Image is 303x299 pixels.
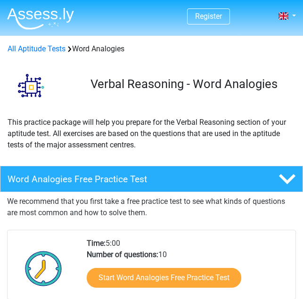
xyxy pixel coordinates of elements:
p: We recommend that you first take a free practice test to see what kinds of questions are most com... [7,196,296,218]
div: Word Analogies [4,43,299,55]
p: This practice package will help you prepare for the Verbal Reasoning section of your aptitude tes... [8,117,295,151]
b: Time: [87,239,106,248]
a: Start Word Analogies Free Practice Test [87,268,241,288]
div: 5:00 10 [80,238,295,299]
a: Register [195,12,222,21]
img: Assessly [7,8,74,30]
h4: Word Analogies Free Practice Test [8,174,245,185]
h3: Verbal Reasoning - Word Analogies [90,77,288,91]
img: Clock [20,245,67,292]
b: Number of questions: [87,250,158,259]
a: Word Analogies Free Practice Test [7,166,296,192]
a: All Aptitude Tests [8,44,66,53]
img: word analogies [8,62,55,109]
